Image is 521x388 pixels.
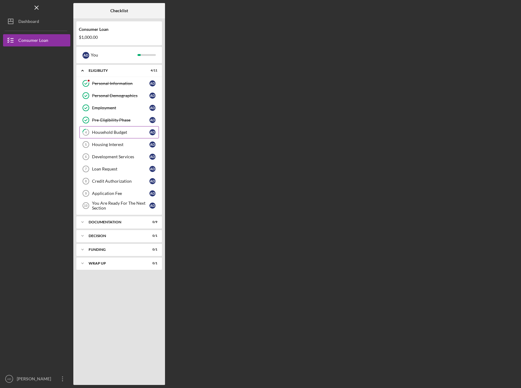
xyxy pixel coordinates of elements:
[149,93,156,99] div: A D
[85,155,87,159] tspan: 6
[92,105,149,110] div: Employment
[89,220,142,224] div: Documentation
[85,130,87,134] tspan: 4
[18,34,48,48] div: Consumer Loan
[79,90,159,102] a: Personal DemographicsAD
[146,262,157,265] div: 0 / 1
[146,220,157,224] div: 0 / 9
[149,190,156,196] div: A D
[92,142,149,147] div: Housing Interest
[110,8,128,13] b: Checklist
[18,15,39,29] div: Dashboard
[92,93,149,98] div: Personal Demographics
[83,52,89,59] div: A D
[15,373,55,386] div: [PERSON_NAME]
[79,102,159,114] a: EmploymentAD
[149,141,156,148] div: A D
[89,234,142,238] div: Decision
[149,154,156,160] div: A D
[79,151,159,163] a: 6Development ServicesAD
[3,373,70,385] button: AD[PERSON_NAME]
[79,175,159,187] a: 8Credit AuthorizationAD
[91,50,138,60] div: You
[85,167,87,171] tspan: 7
[149,178,156,184] div: A D
[149,80,156,86] div: A D
[79,187,159,199] a: 9Application FeeAD
[92,130,149,135] div: Household Budget
[79,199,159,212] a: 10You Are Ready For The Next SectionAD
[79,138,159,151] a: 5Housing InterestAD
[92,201,149,210] div: You Are Ready For The Next Section
[85,143,87,146] tspan: 5
[79,27,160,32] div: Consumer Loan
[146,234,157,238] div: 0 / 1
[3,15,70,27] button: Dashboard
[79,77,159,90] a: Personal InformationAD
[146,248,157,251] div: 0 / 1
[79,114,159,126] a: Pre-Eligibility PhaseAD
[149,203,156,209] div: A D
[149,117,156,123] div: A D
[92,167,149,171] div: Loan Request
[92,81,149,86] div: Personal Information
[92,179,149,184] div: Credit Authorization
[92,191,149,196] div: Application Fee
[79,163,159,175] a: 7Loan RequestAD
[79,35,160,40] div: $1,000.00
[84,204,87,207] tspan: 10
[149,105,156,111] div: A D
[89,262,142,265] div: Wrap up
[3,34,70,46] button: Consumer Loan
[89,248,142,251] div: Funding
[7,377,11,381] text: AD
[149,166,156,172] div: A D
[85,179,87,183] tspan: 8
[92,154,149,159] div: Development Services
[89,69,142,72] div: Eligiblity
[92,118,149,123] div: Pre-Eligibility Phase
[79,126,159,138] a: 4Household BudgetAD
[146,69,157,72] div: 4 / 11
[149,129,156,135] div: A D
[85,192,87,195] tspan: 9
